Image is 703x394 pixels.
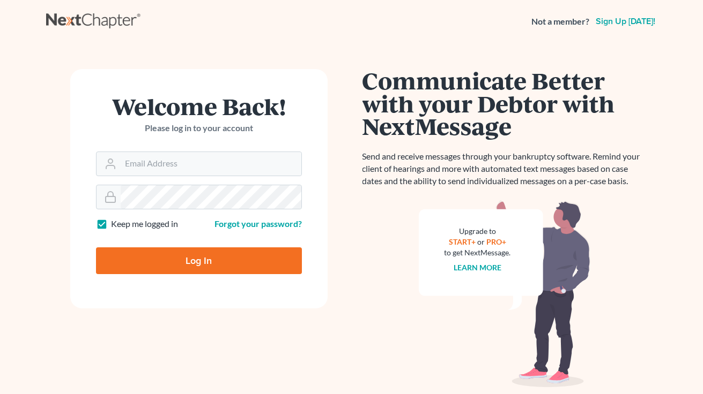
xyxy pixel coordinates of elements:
[445,247,511,258] div: to get NextMessage.
[214,218,302,229] a: Forgot your password?
[96,95,302,118] h1: Welcome Back!
[594,17,657,26] a: Sign up [DATE]!
[419,200,590,388] img: nextmessage_bg-59042aed3d76b12b5cd301f8e5b87938c9018125f34e5fa2b7a6b67550977c72.svg
[96,247,302,274] input: Log In
[445,226,511,237] div: Upgrade to
[121,152,301,176] input: Email Address
[449,237,476,246] a: START+
[477,237,485,246] span: or
[362,150,647,187] p: Send and receive messages through your bankruptcy software. Remind your client of hearings and mo...
[531,16,589,28] strong: Not a member?
[96,122,302,134] p: Please log in to your account
[486,237,506,246] a: PRO+
[111,218,178,230] label: Keep me logged in
[454,263,501,272] a: Learn more
[362,69,647,138] h1: Communicate Better with your Debtor with NextMessage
